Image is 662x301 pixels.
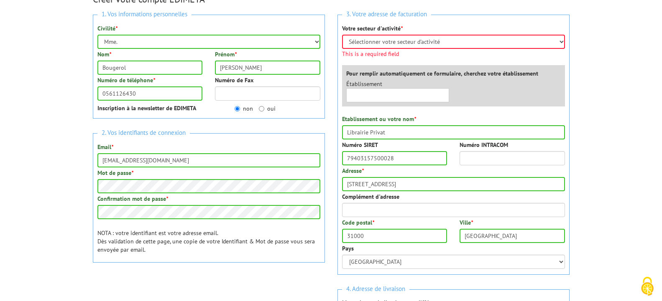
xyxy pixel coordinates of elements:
[97,229,320,254] p: NOTA : votre identifiant est votre adresse email. Dès validation de cette page, une copie de votr...
[259,106,264,111] input: oui
[342,283,409,295] span: 4. Adresse de livraison
[97,104,196,112] strong: Inscription à la newsletter de EDIMETA
[97,9,192,20] span: 1. Vos informations personnelles
[97,143,113,151] label: Email
[342,244,354,253] label: Pays
[342,192,399,201] label: Complément d'adresse
[342,115,416,123] label: Etablissement ou votre nom
[342,218,374,227] label: Code postal
[460,141,508,149] label: Numéro INTRACOM
[342,24,403,33] label: Votre secteur d'activité
[342,51,565,57] span: This is a required field
[215,50,237,58] label: Prénom
[633,273,662,301] button: Cookies (fenêtre modale)
[342,141,378,149] label: Numéro SIRET
[346,69,538,78] label: Pour remplir automatiquement ce formulaire, cherchez votre établissement
[342,9,431,20] span: 3. Votre adresse de facturation
[97,24,118,33] label: Civilité
[215,76,253,84] label: Numéro de Fax
[97,169,133,177] label: Mot de passe
[97,127,190,139] span: 2. Vos identifiants de connexion
[97,76,155,84] label: Numéro de téléphone
[97,50,111,58] label: Nom
[97,195,168,203] label: Confirmation mot de passe
[235,106,240,111] input: non
[340,80,456,102] div: Établissement
[342,167,364,175] label: Adresse
[460,218,473,227] label: Ville
[637,276,658,297] img: Cookies (fenêtre modale)
[259,104,276,113] label: oui
[235,104,253,113] label: non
